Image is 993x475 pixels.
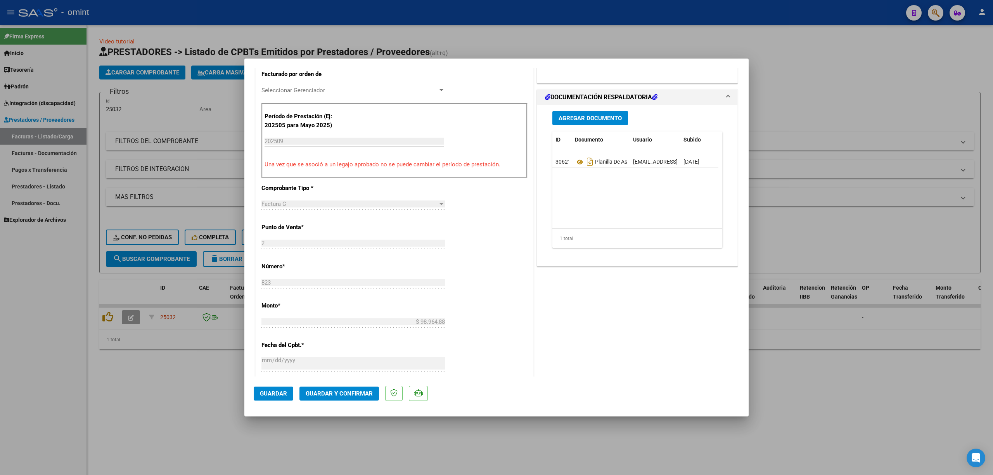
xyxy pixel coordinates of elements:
span: Agregar Documento [559,115,622,122]
p: Período de Prestación (Ej: 202505 para Mayo 2025) [265,112,343,130]
span: Guardar y Confirmar [306,390,373,397]
p: Fecha del Cpbt. [261,341,341,350]
span: Factura C [261,200,286,207]
i: Descargar documento [585,155,595,168]
p: Una vez que se asoció a un legajo aprobado no se puede cambiar el período de prestación. [265,160,524,169]
datatable-header-cell: ID [552,131,572,148]
span: Subido [683,136,701,143]
span: Planilla De Asistencia [575,159,646,165]
p: Número [261,262,341,271]
span: Guardar [260,390,287,397]
div: 1 total [552,229,722,248]
mat-expansion-panel-header: DOCUMENTACIÓN RESPALDATORIA [537,90,737,105]
div: DOCUMENTACIÓN RESPALDATORIA [537,105,737,266]
span: ID [555,136,561,143]
button: Guardar [254,387,293,401]
button: Agregar Documento [552,111,628,125]
datatable-header-cell: Subido [680,131,719,148]
button: Guardar y Confirmar [299,387,379,401]
span: [EMAIL_ADDRESS][DOMAIN_NAME] - [PERSON_NAME] [633,159,765,165]
p: Monto [261,301,341,310]
span: 30621 [555,159,571,165]
p: Comprobante Tipo * [261,184,341,193]
datatable-header-cell: Usuario [630,131,680,148]
span: Usuario [633,136,652,143]
span: Seleccionar Gerenciador [261,87,438,94]
h1: DOCUMENTACIÓN RESPALDATORIA [545,93,657,102]
datatable-header-cell: Documento [572,131,630,148]
span: [DATE] [683,159,699,165]
div: Open Intercom Messenger [967,449,985,467]
p: Punto de Venta [261,223,341,232]
p: Facturado por orden de [261,70,341,79]
span: Documento [575,136,603,143]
